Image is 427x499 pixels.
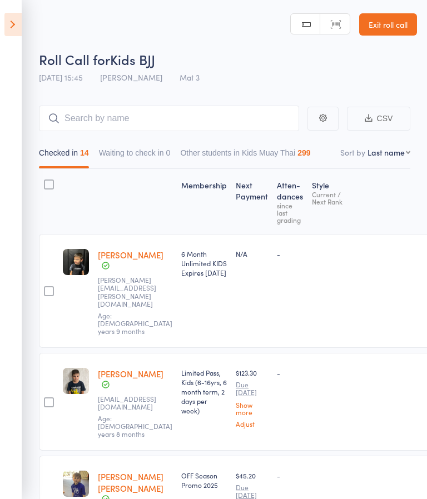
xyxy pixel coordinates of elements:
[177,174,231,229] div: Membership
[347,107,410,131] button: CSV
[110,50,155,68] span: Kids BJJ
[39,106,299,131] input: Search by name
[98,276,170,308] small: Anna.oliveros@hotmail.com
[98,471,163,494] a: [PERSON_NAME] [PERSON_NAME]
[98,311,172,336] span: Age: [DEMOGRAPHIC_DATA] years 9 months
[297,148,310,157] div: 299
[231,174,272,229] div: Next Payment
[80,148,89,157] div: 14
[272,174,307,229] div: Atten­dances
[100,72,162,83] span: [PERSON_NAME]
[63,368,89,394] img: image1746083433.png
[98,249,163,261] a: [PERSON_NAME]
[63,249,89,275] img: image1753943270.png
[359,13,417,36] a: Exit roll call
[236,368,268,427] div: $123.30
[236,401,268,416] a: Show more
[307,174,376,229] div: Style
[63,471,89,497] img: image1755843168.png
[39,143,89,168] button: Checked in14
[277,368,303,377] div: -
[98,413,172,439] span: Age: [DEMOGRAPHIC_DATA] years 8 months
[181,471,227,490] div: OFF Season Promo 2025
[166,148,171,157] div: 0
[98,368,163,380] a: [PERSON_NAME]
[277,249,303,258] div: -
[98,395,170,411] small: bos_rajvosa95@hotmail.com
[99,143,171,168] button: Waiting to check in0
[181,249,227,277] div: 6 Month Unlimited KIDS
[236,381,268,397] small: Due [DATE]
[236,249,268,258] div: N/A
[39,72,83,83] span: [DATE] 15:45
[181,368,227,415] div: Limited Pass, Kids (6-16yrs, 6 month term, 2 days per week)
[39,50,110,68] span: Roll Call for
[180,143,310,168] button: Other students in Kids Muay Thai299
[312,191,371,205] div: Current / Next Rank
[340,147,365,158] label: Sort by
[277,471,303,480] div: -
[181,268,227,277] div: Expires [DATE]
[277,202,303,223] div: since last grading
[180,72,200,83] span: Mat 3
[236,420,268,427] a: Adjust
[368,147,405,158] div: Last name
